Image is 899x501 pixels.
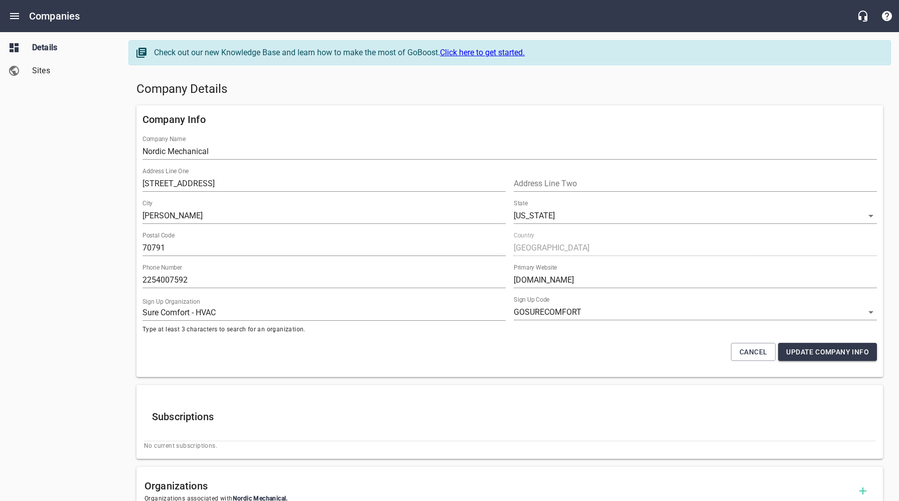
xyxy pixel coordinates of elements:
[786,346,869,358] span: Update Company Info
[32,42,108,54] span: Details
[142,265,182,271] label: Phone Number
[142,232,175,238] label: Postal Code
[142,136,186,142] label: Company Name
[514,265,557,271] label: Primary Website
[514,200,528,206] label: State
[154,47,880,59] div: Check out our new Knowledge Base and learn how to make the most of GoBoost.
[778,343,877,361] button: Update Company Info
[731,343,776,361] button: Cancel
[851,4,875,28] button: Live Chat
[875,4,899,28] button: Support Portal
[514,297,549,303] label: Sign Up Code
[142,111,877,128] h6: Company Info
[152,409,867,425] h6: Subscriptions
[739,346,767,358] span: Cancel
[440,48,525,57] a: Click here to get started.
[32,65,108,77] span: Sites
[142,200,153,206] label: City
[142,305,506,321] input: Start typing to search organizations
[144,441,875,451] span: No current subscriptions.
[3,4,27,28] button: Open drawer
[142,325,506,335] span: Type at least 3 characters to search for an organization.
[142,168,189,174] label: Address Line One
[29,8,80,24] h6: Companies
[136,81,883,97] h5: Company Details
[144,478,851,494] h6: Organizations
[514,232,534,238] label: Country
